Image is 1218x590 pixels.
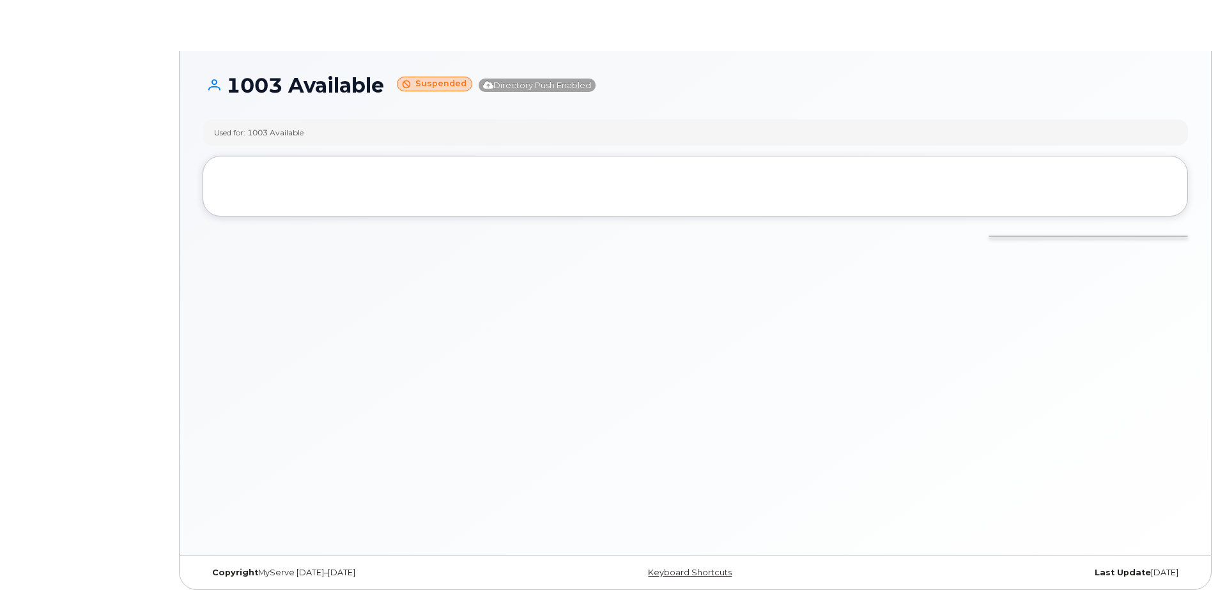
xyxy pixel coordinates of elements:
div: [DATE] [860,568,1188,578]
small: Suspended [397,77,472,91]
a: Keyboard Shortcuts [648,568,732,577]
div: MyServe [DATE]–[DATE] [203,568,531,578]
span: Directory Push Enabled [479,79,596,92]
h1: 1003 Available [203,74,1188,96]
strong: Last Update [1095,568,1151,577]
strong: Copyright [212,568,258,577]
div: Used for: 1003 Available [214,127,304,138]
